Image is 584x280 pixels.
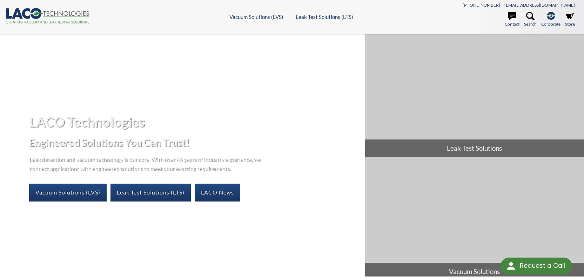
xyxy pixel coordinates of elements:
[195,184,240,201] a: LACO News
[565,12,575,27] a: Store
[110,184,191,201] a: Leak Test Solutions (LTS)
[463,2,500,8] a: [PHONE_NUMBER]
[505,12,519,27] a: Contact
[365,139,584,157] span: Leak Test Solutions
[505,260,517,272] img: round button
[29,113,359,130] h1: LACO Technologies
[296,14,353,20] a: Leak Test Solutions (LTS)
[524,12,537,27] a: Search
[29,136,359,149] h2: Engineered Solutions You Can Trust!
[365,157,584,280] a: Vacuum Solutions
[541,21,560,27] span: Corporate
[229,14,283,20] a: Vacuum Solutions (LVS)
[520,258,565,274] div: Request a Call
[504,2,575,8] a: [EMAIL_ADDRESS][DOMAIN_NAME]
[501,258,572,274] div: Request a Call
[29,155,264,172] p: Leak detection and vacuum technology is our core. With over 45 years of industry experience, we c...
[29,184,107,201] a: Vacuum Solutions (LVS)
[365,34,584,157] a: Leak Test Solutions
